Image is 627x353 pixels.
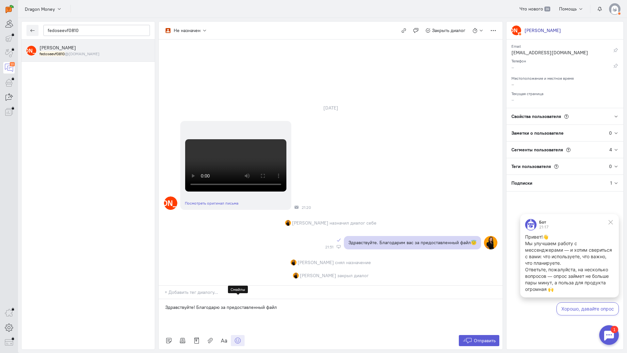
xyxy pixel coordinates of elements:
[609,146,612,153] div: 4
[511,97,514,103] span: –
[25,6,55,12] span: Dragon Money
[43,92,105,105] button: Хорошо, давайте опрос
[11,23,100,30] p: Привет!👋
[520,6,543,12] span: Что нового
[511,64,603,72] div: –
[511,81,514,87] span: –
[43,25,150,36] input: Поиск по имени, почте, телефону
[506,175,610,191] div: Подписки
[609,130,612,136] div: 0
[511,74,619,81] div: Местоположение и местное время
[10,62,15,66] div: 10
[422,25,469,36] button: Закрыть диалог
[292,220,329,226] span: [PERSON_NAME]
[559,6,577,12] span: Помощь
[544,7,550,12] span: 39
[348,239,476,246] p: Здравствуйте. Благодарим вас за предоставленный файл😇
[335,259,371,266] span: снял назначение
[6,5,14,13] img: carrot-quest.svg
[330,220,377,226] span: назначил диалог себе
[511,163,551,169] span: Теги пользователя
[506,125,609,141] div: Заметки о пользователе
[609,163,612,170] div: 0
[10,47,53,54] text: [PERSON_NAME]
[15,4,22,11] div: 1
[459,335,500,346] button: Отправить
[474,338,496,344] span: Отправить
[511,42,521,49] small: Email
[316,103,346,112] div: [DATE]
[11,30,100,56] p: Мы улучшаем работу с мессенджерами — и хотим свериться с вами: что используете, что важно, что пл...
[185,201,238,206] a: Посмотреть оригинал письма
[174,27,201,34] div: Не назначен
[228,286,248,293] div: Смайлы
[524,27,561,34] div: [PERSON_NAME]
[40,45,76,51] span: Николай Федосеев
[511,89,619,96] div: Текущая страница
[25,10,35,14] div: Бот
[165,304,496,311] p: Здравствуйте! Благодарю за предоставленный файл
[162,25,211,36] button: Не назначен
[11,56,100,82] p: Ответьте, пожалуйста, на несколько вопросов — опрос займет не больше пары минут, а польза для про...
[511,57,526,63] small: Телефон
[610,180,612,186] div: 1
[40,51,65,56] mark: fedoseevf0810
[40,51,100,57] small: fedoseevf0810@gmail.com
[511,147,563,153] span: Сегменты пользователя
[297,259,334,266] span: [PERSON_NAME]
[555,3,587,14] button: Помощь
[325,245,333,249] span: 21:51
[3,62,15,74] a: 10
[432,27,465,33] span: Закрыть диалог
[337,272,369,279] span: закрыл диалог
[511,113,561,119] span: Свойства пользователя
[302,205,311,210] span: 21:20
[495,27,538,34] text: [PERSON_NAME]
[295,205,298,209] div: Почта
[300,272,336,279] span: [PERSON_NAME]
[21,3,65,15] button: Dragon Money
[141,198,200,208] text: [PERSON_NAME]
[511,49,603,58] div: [EMAIL_ADDRESS][DOMAIN_NAME]
[516,3,554,14] a: Что нового 39
[337,245,341,249] div: Веб-панель
[609,3,620,15] img: default-v4.png
[25,15,35,19] div: 21:17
